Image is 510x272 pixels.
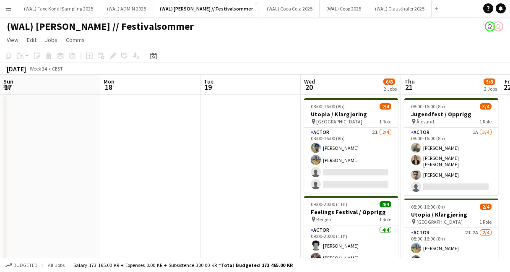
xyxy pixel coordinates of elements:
[23,34,40,45] a: Edit
[311,103,345,110] span: 08:00-16:00 (8h)
[484,78,495,85] span: 5/8
[203,82,213,92] span: 19
[479,219,492,225] span: 1 Role
[221,262,293,268] span: Total Budgeted 173 465.00 KR
[52,65,63,72] div: CEST
[404,110,498,118] h3: Jugendfest / Opprigg
[73,262,293,268] div: Salary 173 165.00 KR + Expenses 0.00 KR + Subsistence 300.00 KR =
[479,118,492,125] span: 1 Role
[380,201,391,207] span: 4/4
[45,36,57,44] span: Jobs
[4,261,39,270] button: Budgeted
[2,82,13,92] span: 17
[3,78,13,85] span: Sun
[304,110,398,118] h3: Utopia / Klargjøring
[379,216,391,222] span: 1 Role
[316,216,331,222] span: Bergen
[7,65,26,73] div: [DATE]
[304,98,398,193] app-job-card: 08:00-16:00 (8h)2/4Utopia / Klargjøring [GEOGRAPHIC_DATA]1 RoleActor2I2/408:00-16:00 (8h)[PERSON_...
[66,36,85,44] span: Comms
[304,128,398,193] app-card-role: Actor2I2/408:00-16:00 (8h)[PERSON_NAME][PERSON_NAME]
[102,82,114,92] span: 18
[404,98,498,195] app-job-card: 08:00-16:00 (8h)3/4Jugendfest / Opprigg Ålesund1 RoleActor1A3/408:00-16:00 (8h)[PERSON_NAME][PERS...
[383,78,395,85] span: 6/8
[368,0,432,17] button: (WAL) Clausthaler 2025
[416,219,463,225] span: [GEOGRAPHIC_DATA]
[104,78,114,85] span: Mon
[46,262,66,268] span: All jobs
[27,36,36,44] span: Edit
[304,78,315,85] span: Wed
[316,118,362,125] span: [GEOGRAPHIC_DATA]
[379,118,391,125] span: 1 Role
[493,21,503,31] app-user-avatar: Martin Bjørnsrud
[17,0,100,17] button: (WAL) Faxe Kondi Sampling 2025
[100,0,153,17] button: (WAL) ADMIN 2025
[304,208,398,216] h3: Feelings Festival / Opprigg
[480,204,492,210] span: 2/4
[153,0,260,17] button: (WAL) [PERSON_NAME] // Festivalsommer
[411,204,445,210] span: 08:00-16:00 (8h)
[485,21,495,31] app-user-avatar: Fredrik Næss
[380,103,391,110] span: 2/4
[404,78,415,85] span: Thu
[7,20,194,33] h1: (WAL) [PERSON_NAME] // Festivalsommer
[484,86,497,92] div: 2 Jobs
[42,34,61,45] a: Jobs
[7,36,18,44] span: View
[62,34,88,45] a: Comms
[311,201,347,207] span: 09:00-20:00 (11h)
[3,34,22,45] a: View
[480,103,492,110] span: 3/4
[260,0,320,17] button: (WAL) Coca Cola 2025
[204,78,213,85] span: Tue
[13,262,38,268] span: Budgeted
[403,82,415,92] span: 21
[411,103,445,110] span: 08:00-16:00 (8h)
[320,0,368,17] button: (WAL) Coop 2025
[404,211,498,218] h3: Utopia / Klargjøring
[416,118,434,125] span: Ålesund
[28,65,49,72] span: Week 34
[384,86,397,92] div: 2 Jobs
[404,128,498,195] app-card-role: Actor1A3/408:00-16:00 (8h)[PERSON_NAME][PERSON_NAME] [PERSON_NAME][PERSON_NAME]
[303,82,315,92] span: 20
